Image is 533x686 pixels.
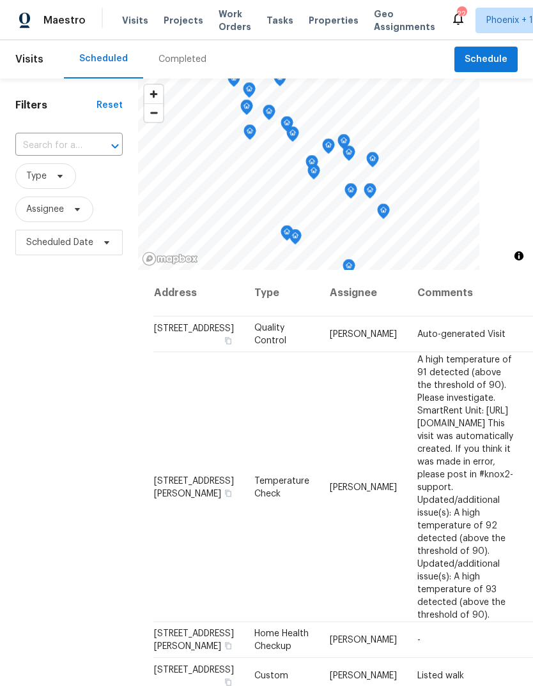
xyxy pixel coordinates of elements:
span: Visits [15,45,43,73]
button: Schedule [454,47,518,73]
canvas: Map [138,78,479,270]
button: Copy Address [222,335,234,347]
div: Map marker [322,138,335,158]
button: Open [106,137,124,155]
div: Map marker [364,183,376,203]
div: Map marker [289,229,302,249]
div: Map marker [281,116,293,136]
div: Map marker [243,124,256,144]
span: Assignee [26,203,64,216]
button: Copy Address [222,640,234,652]
span: Scheduled Date [26,236,93,249]
span: Visits [122,14,148,27]
div: Map marker [337,134,350,154]
span: Home Health Checkup [254,629,309,651]
th: Comments [407,270,524,317]
button: Toggle attribution [511,248,527,264]
div: Map marker [263,105,275,124]
input: Search for an address... [15,136,87,156]
span: Properties [309,14,359,27]
span: Quality Control [254,324,286,345]
th: Address [153,270,244,317]
div: Map marker [366,152,379,172]
span: Projects [164,14,203,27]
span: Zoom out [144,104,163,122]
div: Map marker [343,259,355,279]
span: Toggle attribution [515,249,523,263]
span: [PERSON_NAME] [330,636,397,645]
span: [PERSON_NAME] [330,671,397,680]
div: 22 [457,8,466,20]
div: Map marker [286,126,299,146]
button: Zoom out [144,103,163,122]
span: Maestro [43,14,86,27]
div: Map marker [307,164,320,184]
span: Work Orders [219,8,251,33]
span: A high temperature of 91 detected (above the threshold of 90). Please investigate. SmartRent Unit... [417,355,513,619]
span: Tasks [266,16,293,25]
span: [STREET_ADDRESS] [154,324,234,333]
div: Map marker [240,100,253,119]
div: Map marker [344,183,357,203]
th: Type [244,270,320,317]
div: Map marker [274,71,286,91]
div: Map marker [377,204,390,223]
span: Geo Assignments [374,8,435,33]
div: Map marker [343,145,355,165]
div: Reset [97,99,123,112]
th: Assignee [320,270,407,317]
span: [PERSON_NAME] [330,482,397,491]
h1: Filters [15,99,97,112]
span: Custom [254,671,288,680]
span: [STREET_ADDRESS][PERSON_NAME] [154,476,234,498]
div: Map marker [243,82,256,102]
span: [STREET_ADDRESS] [154,666,234,675]
div: Scheduled [79,52,128,65]
div: Map marker [305,155,318,175]
button: Copy Address [222,487,234,498]
a: Mapbox homepage [142,251,198,266]
span: [PERSON_NAME] [330,330,397,339]
span: - [417,636,421,645]
span: Listed walk [417,671,464,680]
span: Schedule [465,52,507,68]
span: Auto-generated Visit [417,330,506,339]
span: [STREET_ADDRESS][PERSON_NAME] [154,629,234,651]
div: Map marker [281,225,293,245]
span: Temperature Check [254,476,309,498]
span: Phoenix + 1 [486,14,533,27]
span: Type [26,170,47,183]
button: Zoom in [144,85,163,103]
div: Completed [158,53,206,66]
div: Map marker [228,71,240,91]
